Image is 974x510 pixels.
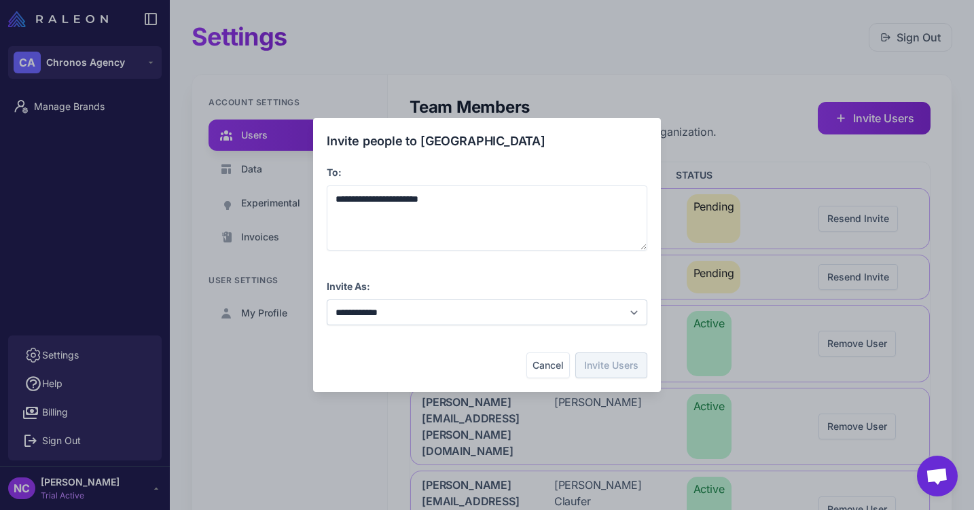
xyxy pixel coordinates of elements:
[917,456,958,496] div: Open chat
[575,352,647,378] button: Invite Users
[327,166,342,178] label: To:
[327,132,647,150] div: Invite people to [GEOGRAPHIC_DATA]
[526,352,570,378] button: Cancel
[327,280,370,292] label: Invite As:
